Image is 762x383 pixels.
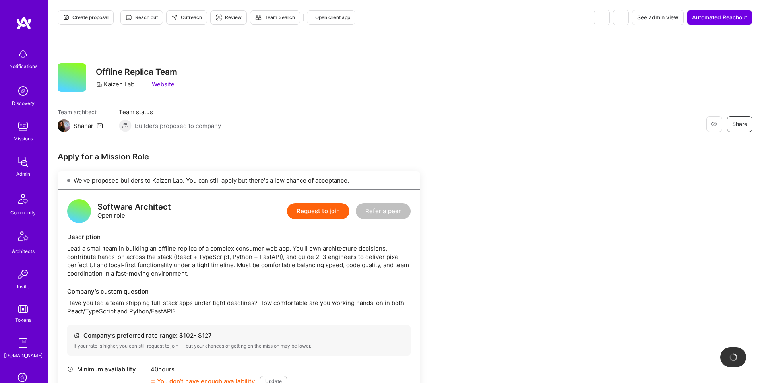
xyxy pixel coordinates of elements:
p: Have you led a team shipping full-stack apps under tight deadlines? How comfortable are you worki... [67,299,411,315]
div: Kaizen Lab [96,80,134,88]
span: Create proposal [63,14,109,21]
div: We've proposed builders to Kaizen Lab. You can still apply but there's a low chance of acceptance. [58,171,420,190]
i: icon Cash [74,332,79,338]
a: Website [150,80,175,88]
img: teamwork [15,119,31,134]
div: Admin [16,170,30,178]
img: bell [15,46,31,62]
span: Team architect [58,108,103,116]
img: tokens [18,305,28,313]
i: icon CompanyGray [96,81,102,87]
div: Open role [97,203,171,220]
i: icon Proposal [63,14,69,21]
button: Share [727,116,752,132]
span: Builders proposed to company [135,122,221,130]
span: Open client app [312,14,350,21]
div: Apply for a Mission Role [58,152,420,162]
span: Share [732,120,747,128]
div: Invite [17,282,29,291]
img: logo [16,16,32,30]
button: Reach out [120,10,163,25]
img: guide book [15,335,31,351]
span: Automated Reachout [692,14,747,21]
i: icon Clock [67,366,73,372]
div: Notifications [9,62,37,70]
img: admin teamwork [15,154,31,170]
div: Description [67,233,411,241]
div: Lead a small team in building an offline replica of a complex consumer web app. You'll own archit... [67,244,411,278]
img: Architects [14,228,33,247]
span: See admin view [637,14,679,21]
div: Shahar [74,122,93,130]
button: Open client app [307,10,355,25]
img: Invite [15,266,31,282]
button: Refer a peer [356,203,411,219]
span: Team status [119,108,221,116]
button: Create proposal [58,10,114,25]
span: Team Search [255,14,295,21]
img: Team Architect [58,119,70,132]
button: Request to join [287,203,349,219]
img: discovery [15,83,31,99]
div: Company’s custom question [67,287,411,296]
button: See admin view [632,10,684,25]
div: Architects [12,247,35,255]
div: Community [10,208,36,217]
h3: Offline Replica Team [96,67,177,77]
div: Discovery [12,99,35,107]
img: Community [14,189,33,208]
i: icon EyeClosed [711,121,717,127]
div: Tokens [15,316,31,324]
span: Reach out [126,14,158,21]
img: loading [727,352,739,363]
i: icon Targeter [215,14,222,21]
div: [DOMAIN_NAME] [4,351,43,360]
div: Missions [14,134,33,143]
div: 40 hours [151,365,287,373]
button: Review [210,10,247,25]
i: icon Mail [97,122,103,129]
button: Outreach [166,10,207,25]
div: Minimum availability [67,365,147,373]
button: Team Search [250,10,300,25]
img: Builders proposed to company [119,119,132,132]
span: Outreach [171,14,202,21]
div: If your rate is higher, you can still request to join — but your chances of getting on the missio... [74,343,404,349]
button: Automated Reachout [687,10,752,25]
div: Company’s preferred rate range: $ 102 - $ 127 [74,331,404,340]
div: Software Architect [97,203,171,211]
span: Review [215,14,242,21]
